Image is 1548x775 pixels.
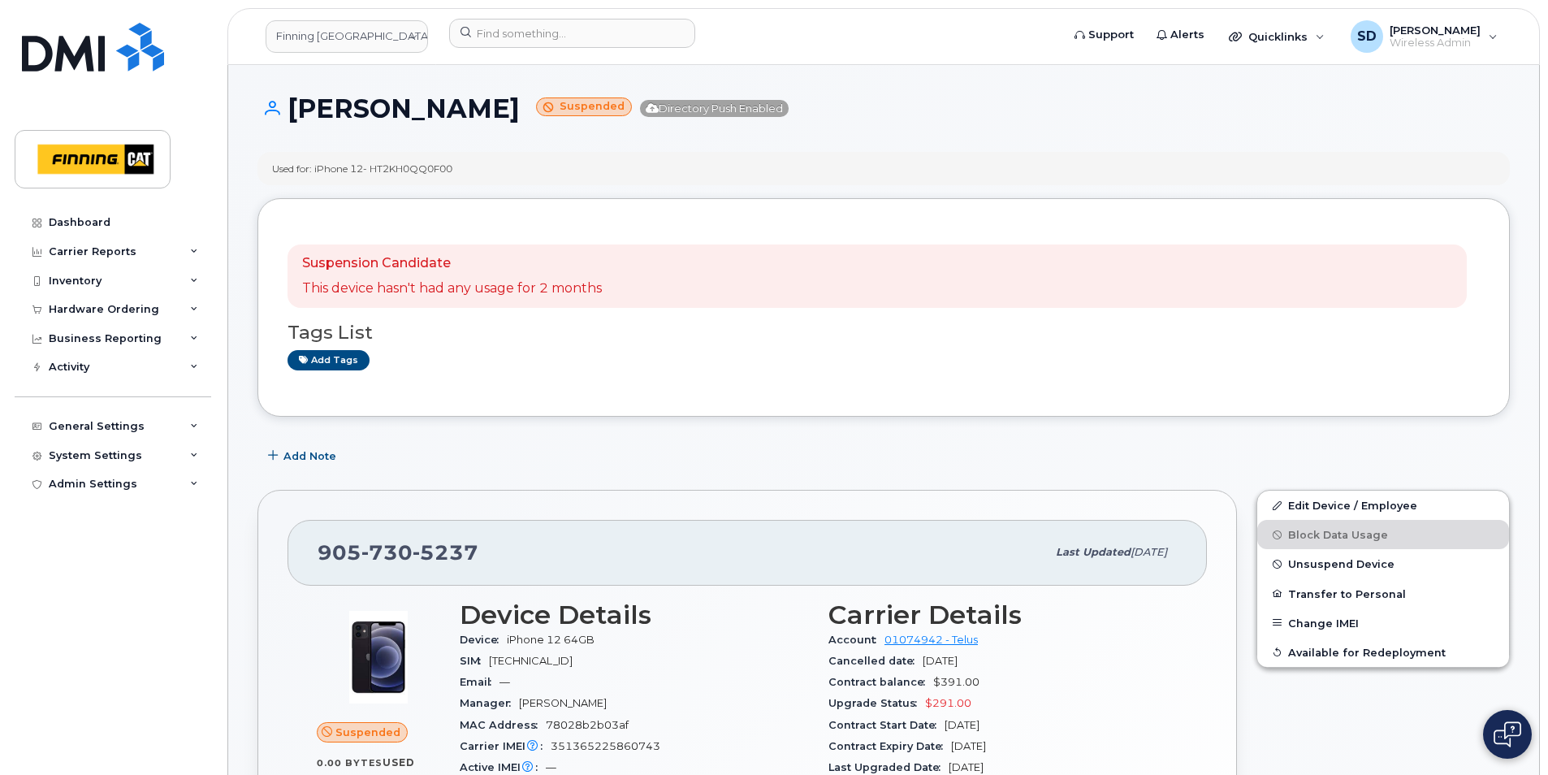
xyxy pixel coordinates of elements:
span: [DATE] [923,655,958,667]
button: Block Data Usage [1257,520,1509,549]
span: Contract balance [828,676,933,688]
span: Last updated [1056,546,1131,558]
span: Carrier IMEI [460,740,551,752]
img: image20231002-4137094-4ke690.jpeg [330,608,427,706]
span: Available for Redeployment [1288,646,1446,658]
span: Contract Expiry Date [828,740,951,752]
span: Email [460,676,499,688]
button: Transfer to Personal [1257,579,1509,608]
h3: Carrier Details [828,600,1178,630]
a: Edit Device / Employee [1257,491,1509,520]
img: Open chat [1494,721,1521,747]
span: Add Note [283,448,336,464]
span: Manager [460,697,519,709]
span: MAC Address [460,719,546,731]
span: — [546,761,556,773]
span: Last Upgraded Date [828,761,949,773]
span: 0.00 Bytes [317,757,383,769]
span: Contract Start Date [828,719,945,731]
p: Suspension Candidate [302,254,602,273]
span: 5237 [413,540,478,565]
span: used [383,756,415,769]
p: This device hasn't had any usage for 2 months [302,279,602,298]
span: [DATE] [951,740,986,752]
h3: Tags List [288,323,1480,343]
h3: Device Details [460,600,809,630]
span: [DATE] [945,719,979,731]
span: Cancelled date [828,655,923,667]
span: $291.00 [925,697,971,709]
span: $391.00 [933,676,979,688]
span: Account [828,634,884,646]
span: 351365225860743 [551,740,660,752]
span: iPhone 12 64GB [507,634,595,646]
span: Unsuspend Device [1288,558,1394,570]
span: 905 [318,540,478,565]
button: Change IMEI [1257,608,1509,638]
span: Active IMEI [460,761,546,773]
span: Directory Push Enabled [640,100,789,117]
span: — [499,676,510,688]
span: 730 [361,540,413,565]
span: Upgrade Status [828,697,925,709]
button: Available for Redeployment [1257,638,1509,667]
a: Add tags [288,350,370,370]
span: [DATE] [1131,546,1167,558]
span: 78028b2b03af [546,719,629,731]
button: Add Note [257,441,350,470]
div: Used for: iPhone 12- HT2KH0QQ0F00 [272,162,452,175]
span: Device [460,634,507,646]
span: SIM [460,655,489,667]
span: [PERSON_NAME] [519,697,607,709]
span: [TECHNICAL_ID] [489,655,573,667]
button: Unsuspend Device [1257,549,1509,578]
span: Suspended [335,725,400,740]
a: 01074942 - Telus [884,634,978,646]
small: Suspended [536,97,632,116]
h1: [PERSON_NAME] [257,94,1510,123]
span: [DATE] [949,761,984,773]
